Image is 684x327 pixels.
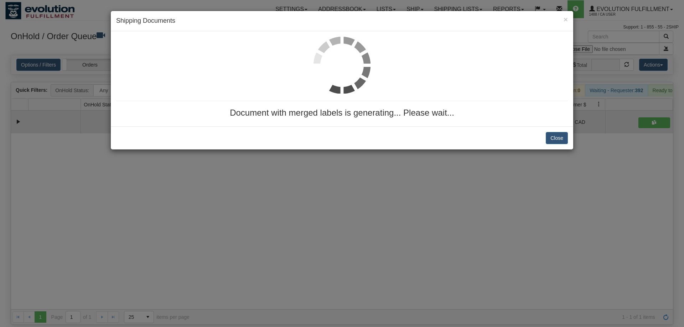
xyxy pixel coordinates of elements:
[116,16,568,26] h4: Shipping Documents
[564,16,568,23] button: Close
[116,108,568,117] h3: Document with merged labels is generating... Please wait...
[564,15,568,23] span: ×
[546,132,568,144] button: Close
[313,37,370,94] img: loader.gif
